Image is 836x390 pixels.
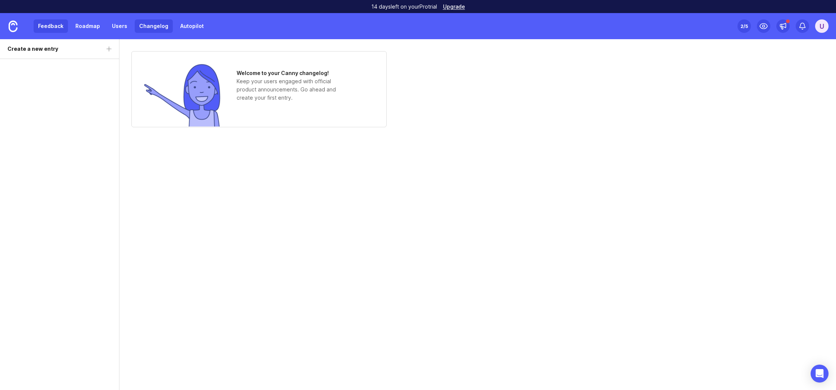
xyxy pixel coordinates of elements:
[176,19,208,33] a: Autopilot
[34,19,68,33] a: Feedback
[107,19,132,33] a: Users
[811,365,829,383] div: Open Intercom Messenger
[143,63,222,127] img: no entries
[71,19,104,33] a: Roadmap
[135,19,173,33] a: Changelog
[237,69,349,77] h1: Welcome to your Canny changelog!
[237,77,349,102] p: Keep your users engaged with official product announcements. Go ahead and create your first entry.
[9,21,18,32] img: Canny Home
[443,4,465,9] a: Upgrade
[740,21,748,31] div: 2 /5
[7,45,58,53] div: Create a new entry
[737,19,751,33] button: 2/5
[815,19,829,33] button: U
[371,3,437,10] p: 14 days left on your Pro trial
